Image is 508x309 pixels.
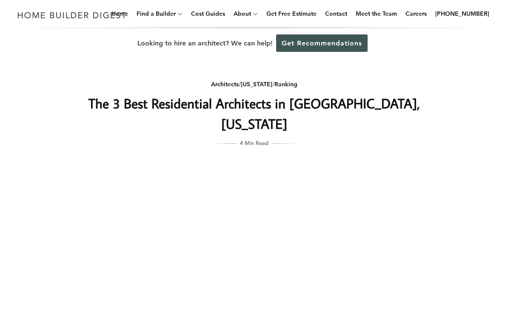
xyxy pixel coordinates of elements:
[84,79,424,90] div: / /
[240,138,268,147] span: 4 Min Read
[241,80,272,88] a: [US_STATE]
[84,93,424,134] h1: The 3 Best Residential Architects in [GEOGRAPHIC_DATA], [US_STATE]
[14,7,131,23] img: Home Builder Digest
[211,80,239,88] a: Architects
[276,34,368,52] a: Get Recommendations
[274,80,297,88] a: Ranking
